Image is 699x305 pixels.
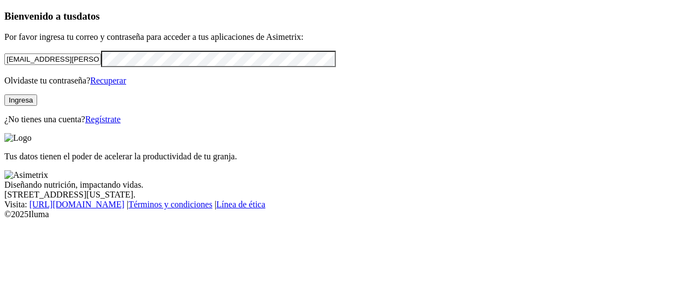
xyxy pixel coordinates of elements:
p: Por favor ingresa tu correo y contraseña para acceder a tus aplicaciones de Asimetrix: [4,32,695,42]
input: Tu correo [4,53,101,65]
span: datos [76,10,100,22]
a: [URL][DOMAIN_NAME] [29,200,125,209]
a: Recuperar [90,76,126,85]
div: Visita : | | [4,200,695,210]
h3: Bienvenido a tus [4,10,695,22]
img: Logo [4,133,32,143]
p: ¿No tienes una cuenta? [4,115,695,124]
div: [STREET_ADDRESS][US_STATE]. [4,190,695,200]
p: Olvidaste tu contraseña? [4,76,695,86]
button: Ingresa [4,94,37,106]
a: Regístrate [85,115,121,124]
img: Asimetrix [4,170,48,180]
a: Línea de ética [216,200,265,209]
a: Términos y condiciones [128,200,212,209]
div: Diseñando nutrición, impactando vidas. [4,180,695,190]
div: © 2025 Iluma [4,210,695,219]
p: Tus datos tienen el poder de acelerar la productividad de tu granja. [4,152,695,162]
